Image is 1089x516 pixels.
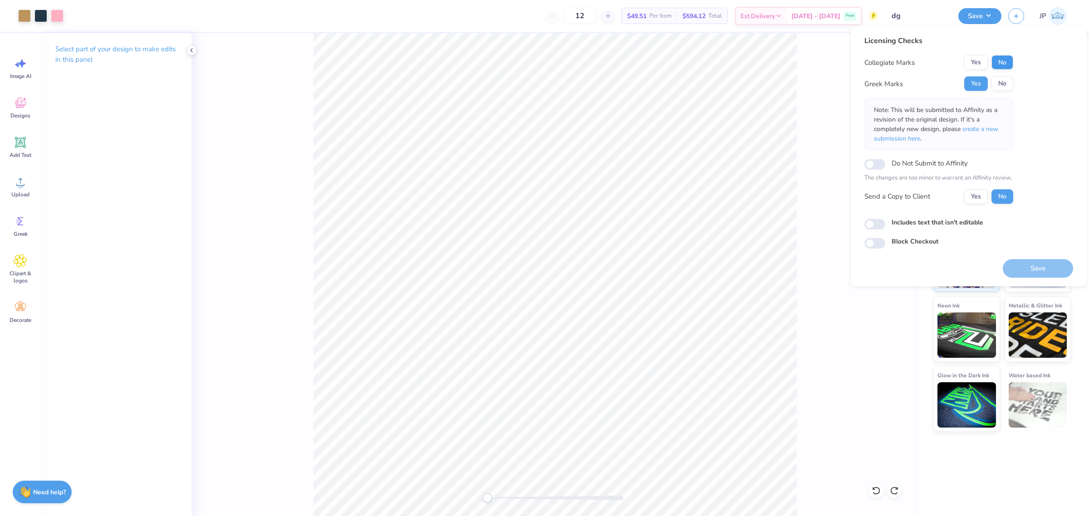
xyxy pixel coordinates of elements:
button: No [991,189,1013,204]
div: Greek Marks [864,78,903,89]
button: Yes [964,55,988,70]
input: – – [562,8,598,24]
img: John Paul Torres [1049,7,1067,25]
p: The changes are too minor to warrant an Affinity review. [864,174,1013,183]
span: $594.12 [682,11,706,21]
button: No [991,55,1013,70]
button: Yes [964,189,988,204]
span: Decorate [10,316,31,324]
strong: Need help? [33,488,66,497]
div: Send a Copy to Client [864,191,930,202]
span: $49.51 [627,11,647,21]
label: Includes text that isn't editable [892,217,983,227]
span: Upload [11,191,29,198]
span: Image AI [10,73,31,80]
div: Collegiate Marks [864,57,915,68]
img: Metallic & Glitter Ink [1009,312,1067,358]
span: Clipart & logos [5,270,35,284]
button: No [991,77,1013,91]
label: Block Checkout [892,236,938,246]
p: Select part of your design to make edits in this panel [55,44,177,65]
label: Do Not Submit to Affinity [892,157,968,169]
span: Metallic & Glitter Ink [1009,301,1062,310]
button: Yes [964,77,988,91]
img: Neon Ink [937,312,996,358]
span: Total [708,11,722,21]
span: [DATE] - [DATE] [791,11,840,21]
span: Greek [14,230,28,238]
p: Note: This will be submitted to Affinity as a revision of the original design. If it's a complete... [874,105,1004,143]
span: Glow in the Dark Ink [937,370,989,380]
div: Licensing Checks [864,35,1013,46]
span: Designs [10,112,30,119]
input: Untitled Design [885,7,952,25]
button: Save [958,8,1001,24]
span: Est. Delivery [741,11,775,21]
span: JP [1040,11,1046,21]
span: Free [846,13,854,19]
span: Add Text [10,151,31,159]
span: Neon Ink [937,301,960,310]
img: Water based Ink [1009,382,1067,428]
img: Glow in the Dark Ink [937,382,996,428]
span: Water based Ink [1009,370,1050,380]
a: JP [1035,7,1071,25]
span: Per Item [649,11,672,21]
div: Accessibility label [483,493,492,502]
